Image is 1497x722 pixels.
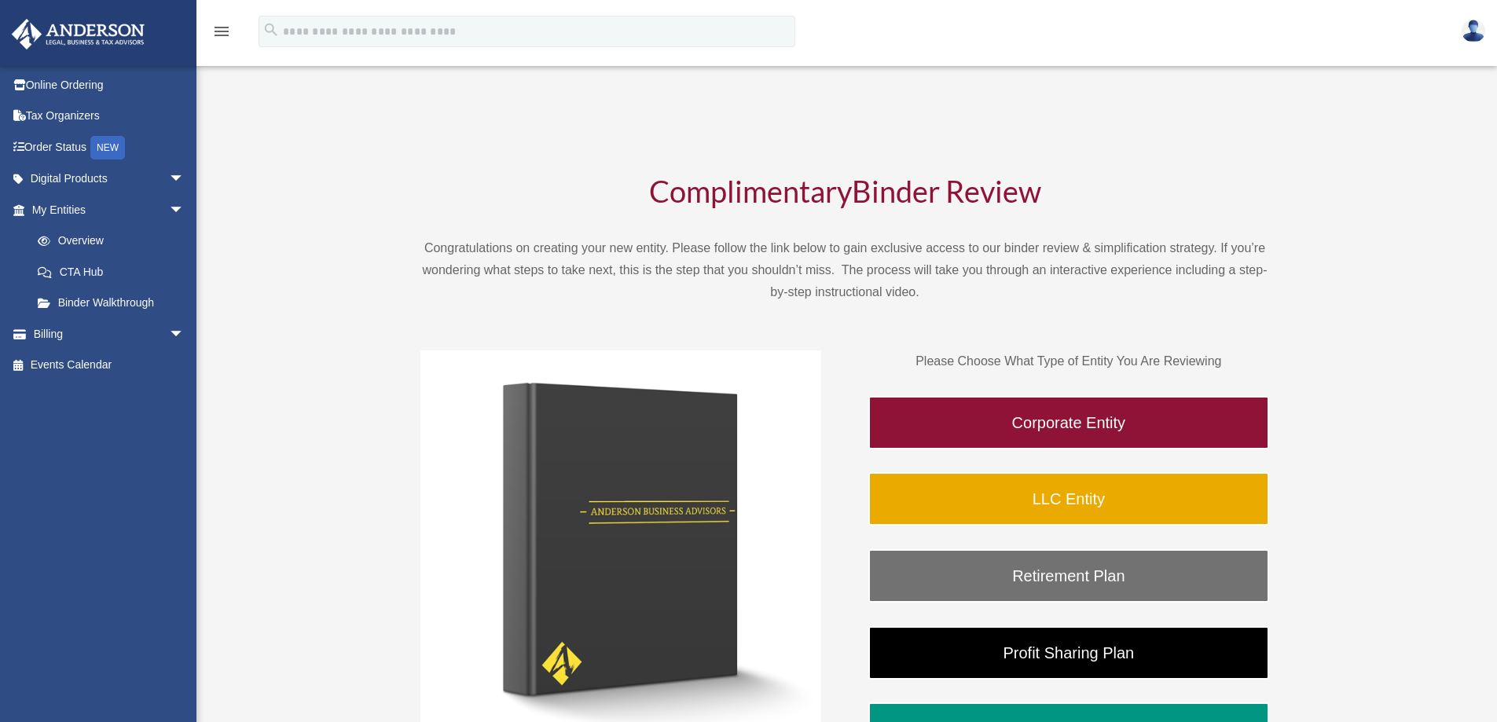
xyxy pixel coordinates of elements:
[11,69,208,101] a: Online Ordering
[212,22,231,41] i: menu
[262,21,280,38] i: search
[420,237,1269,303] p: Congratulations on creating your new entity. Please follow the link below to gain exclusive acces...
[22,256,208,288] a: CTA Hub
[852,173,1041,209] span: Binder Review
[169,163,200,196] span: arrow_drop_down
[11,163,208,195] a: Digital Productsarrow_drop_down
[868,549,1269,603] a: Retirement Plan
[1462,20,1485,42] img: User Pic
[22,225,208,257] a: Overview
[169,194,200,226] span: arrow_drop_down
[11,131,208,163] a: Order StatusNEW
[11,318,208,350] a: Billingarrow_drop_down
[7,19,149,49] img: Anderson Advisors Platinum Portal
[649,173,852,209] span: Complimentary
[868,626,1269,680] a: Profit Sharing Plan
[90,136,125,159] div: NEW
[169,318,200,350] span: arrow_drop_down
[868,350,1269,372] p: Please Choose What Type of Entity You Are Reviewing
[22,288,200,319] a: Binder Walkthrough
[11,194,208,225] a: My Entitiesarrow_drop_down
[868,396,1269,449] a: Corporate Entity
[868,472,1269,526] a: LLC Entity
[11,350,208,381] a: Events Calendar
[11,101,208,132] a: Tax Organizers
[212,27,231,41] a: menu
